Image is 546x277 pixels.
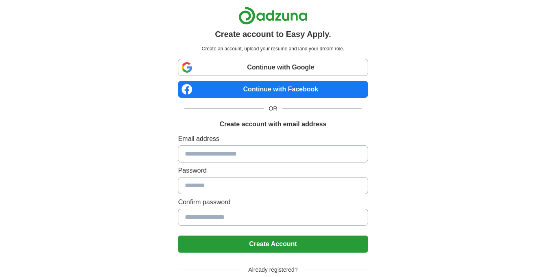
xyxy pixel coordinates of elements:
span: Already registered? [243,266,302,274]
p: Create an account, upload your resume and land your dream role. [180,45,366,52]
label: Password [178,166,368,175]
h1: Create account with email address [219,119,326,129]
img: Adzuna logo [238,6,308,25]
span: OR [264,104,282,113]
button: Create Account [178,236,368,253]
label: Email address [178,134,368,144]
a: Continue with Google [178,59,368,76]
a: Continue with Facebook [178,81,368,98]
h1: Create account to Easy Apply. [215,28,331,40]
label: Confirm password [178,197,368,207]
